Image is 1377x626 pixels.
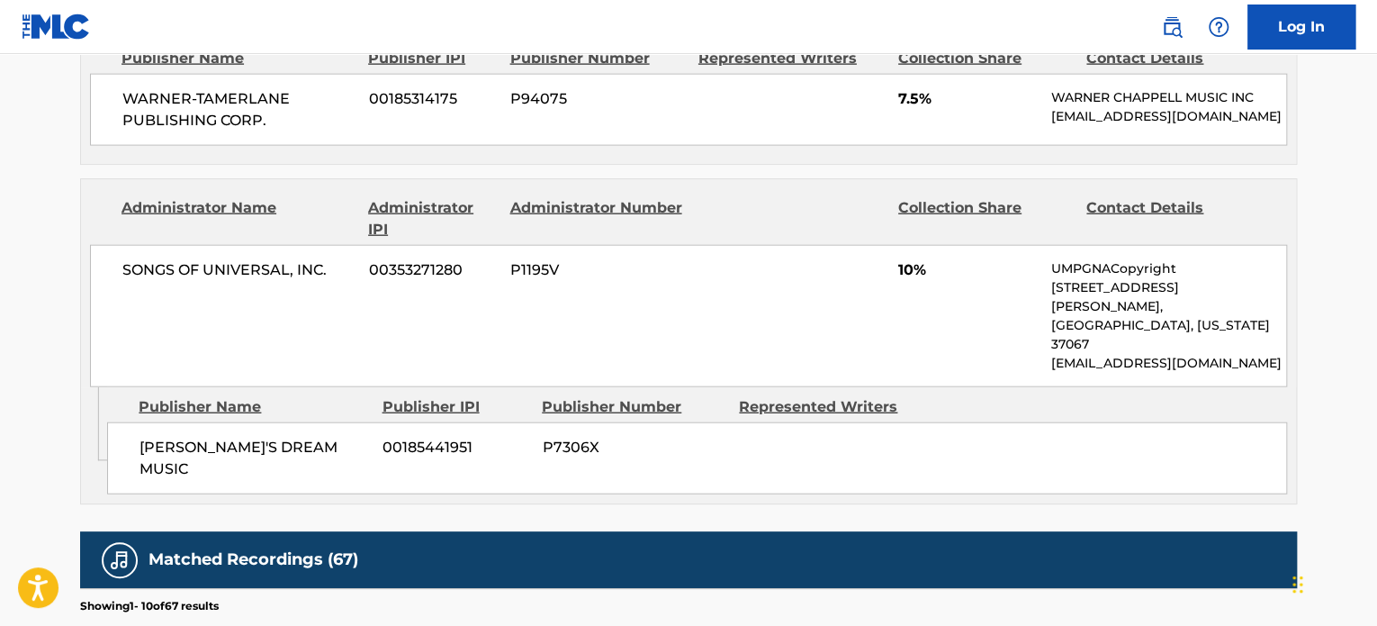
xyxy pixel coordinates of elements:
div: Administrator Name [121,197,355,240]
span: 7.5% [898,88,1038,110]
a: Public Search [1154,9,1190,45]
span: 00185441951 [382,437,528,458]
span: SONGS OF UNIVERSAL, INC. [122,259,355,281]
h5: Matched Recordings (67) [148,549,358,570]
span: 10% [898,259,1038,281]
p: [STREET_ADDRESS][PERSON_NAME], [1051,278,1286,316]
span: P94075 [510,88,685,110]
p: [EMAIL_ADDRESS][DOMAIN_NAME] [1051,107,1286,126]
div: Help [1201,9,1237,45]
img: Matched Recordings [109,549,130,571]
div: Drag [1292,558,1303,612]
span: WARNER-TAMERLANE PUBLISHING CORP. [122,88,355,132]
div: Contact Details [1086,48,1261,69]
div: Administrator IPI [368,197,496,240]
span: P7306X [542,437,725,458]
div: Represented Writers [739,396,922,418]
img: help [1208,16,1229,38]
div: Publisher Name [121,48,355,69]
div: Collection Share [898,197,1073,240]
iframe: Chat Widget [1287,540,1377,626]
p: [GEOGRAPHIC_DATA], [US_STATE] 37067 [1051,316,1286,354]
a: Log In [1247,5,1355,50]
img: search [1161,16,1183,38]
p: [EMAIL_ADDRESS][DOMAIN_NAME] [1051,354,1286,373]
div: Publisher Number [509,48,684,69]
div: Publisher IPI [368,48,496,69]
span: 00353271280 [369,259,497,281]
p: WARNER CHAPPELL MUSIC INC [1051,88,1286,107]
div: Represented Writers [698,48,885,69]
div: Collection Share [898,48,1073,69]
p: Showing 1 - 10 of 67 results [80,598,219,614]
span: 00185314175 [369,88,497,110]
div: Publisher Name [139,396,368,418]
div: Contact Details [1086,197,1261,240]
span: P1195V [510,259,685,281]
div: Administrator Number [509,197,684,240]
div: Publisher IPI [382,396,528,418]
p: UMPGNACopyright [1051,259,1286,278]
img: MLC Logo [22,14,91,40]
span: [PERSON_NAME]'S DREAM MUSIC [139,437,369,480]
div: Publisher Number [542,396,725,418]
